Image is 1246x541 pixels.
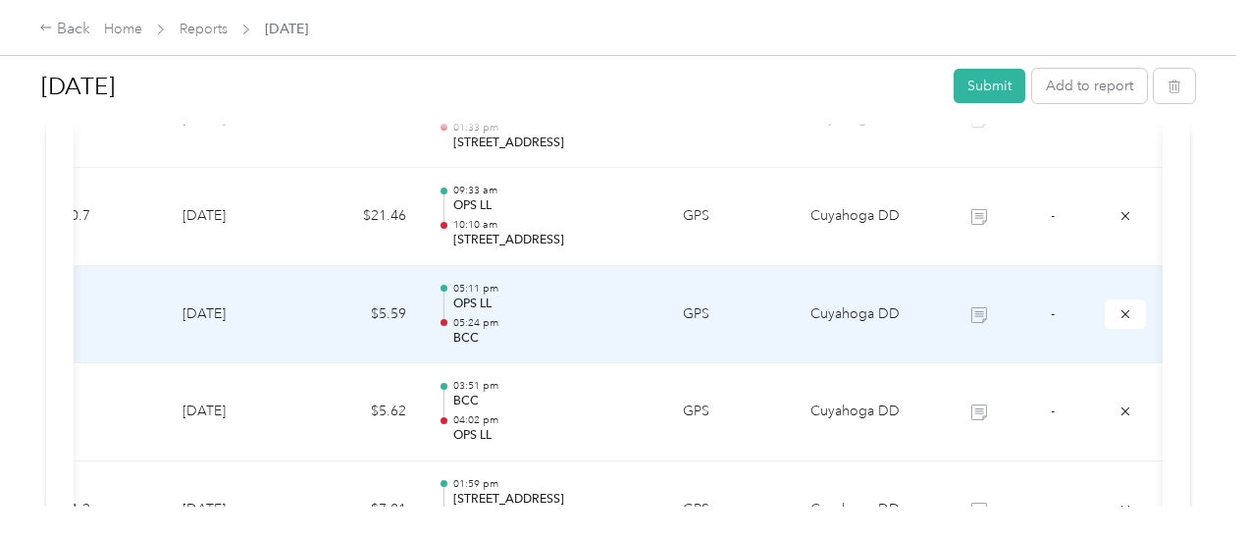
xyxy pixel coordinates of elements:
[47,168,167,266] td: 30.7
[1136,431,1246,541] iframe: Everlance-gr Chat Button Frame
[453,427,651,445] p: OPS LL
[453,477,651,491] p: 01:59 pm
[1051,403,1055,419] span: -
[167,266,304,364] td: [DATE]
[1051,305,1055,322] span: -
[47,266,167,364] td: 8
[453,316,651,330] p: 05:24 pm
[453,282,651,296] p: 05:11 pm
[453,413,651,427] p: 04:02 pm
[453,393,651,410] p: BCC
[453,491,651,509] p: [STREET_ADDRESS]
[453,379,651,393] p: 03:51 pm
[795,266,942,364] td: Cuyahoga DD
[453,135,651,152] p: [STREET_ADDRESS]
[1051,501,1055,517] span: -
[453,184,651,197] p: 09:33 am
[265,19,308,39] span: [DATE]
[47,363,167,461] td: 8
[304,363,422,461] td: $5.62
[453,197,651,215] p: OPS LL
[954,69,1025,103] button: Submit
[167,168,304,266] td: [DATE]
[1032,69,1147,103] button: Add to report
[304,168,422,266] td: $21.46
[453,330,651,348] p: BCC
[39,18,90,41] div: Back
[180,21,228,37] a: Reports
[104,21,142,37] a: Home
[795,168,942,266] td: Cuyahoga DD
[453,232,651,249] p: [STREET_ADDRESS]
[453,218,651,232] p: 10:10 am
[667,168,795,266] td: GPS
[667,266,795,364] td: GPS
[167,363,304,461] td: [DATE]
[667,363,795,461] td: GPS
[453,296,651,313] p: OPS LL
[41,63,940,110] h1: Aug 2025
[795,363,942,461] td: Cuyahoga DD
[1051,207,1055,224] span: -
[304,266,422,364] td: $5.59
